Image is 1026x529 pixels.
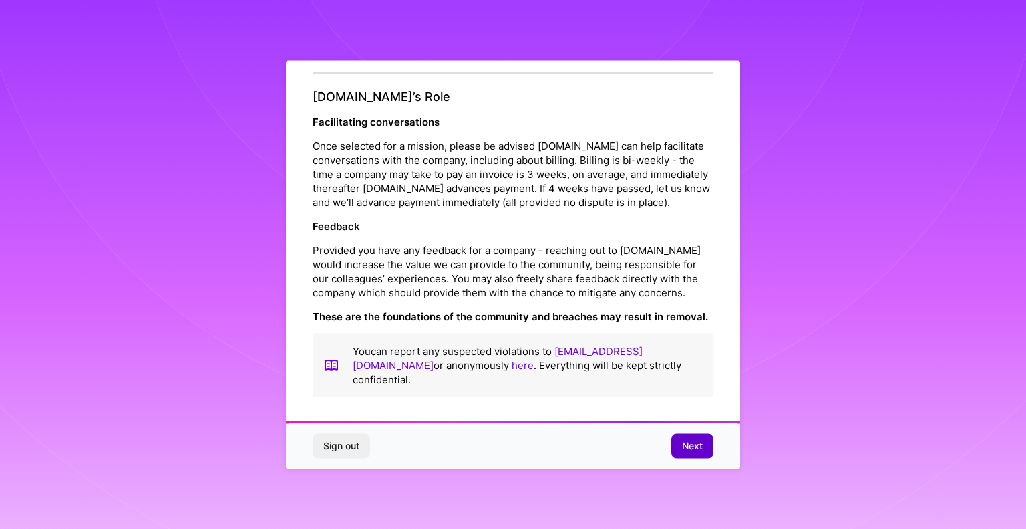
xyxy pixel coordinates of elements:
[353,344,643,371] a: [EMAIL_ADDRESS][DOMAIN_NAME]
[313,219,360,232] strong: Feedback
[512,358,534,371] a: here
[313,90,713,104] h4: [DOMAIN_NAME]’s Role
[671,434,713,458] button: Next
[682,439,703,453] span: Next
[313,434,370,458] button: Sign out
[353,344,703,386] p: You can report any suspected violations to or anonymously . Everything will be kept strictly conf...
[313,310,708,322] strong: These are the foundations of the community and breaches may result in removal.
[313,115,440,128] strong: Facilitating conversations
[313,138,713,209] p: Once selected for a mission, please be advised [DOMAIN_NAME] can help facilitate conversations wi...
[313,243,713,299] p: Provided you have any feedback for a company - reaching out to [DOMAIN_NAME] would increase the v...
[323,344,339,386] img: book icon
[323,439,359,453] span: Sign out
